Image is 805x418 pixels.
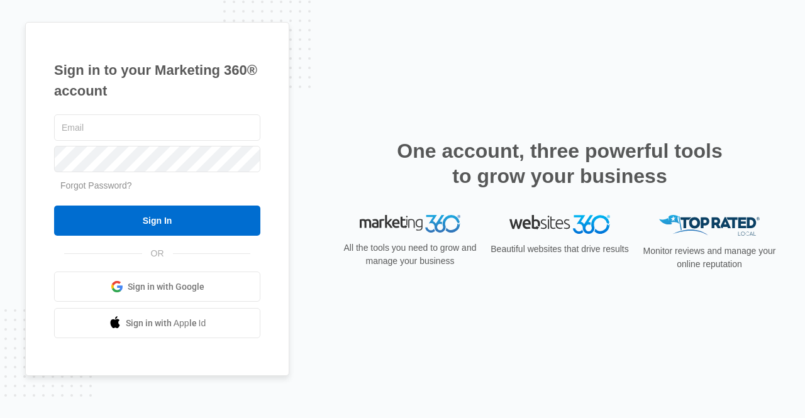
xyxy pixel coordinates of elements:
[60,180,132,190] a: Forgot Password?
[489,243,630,256] p: Beautiful websites that drive results
[54,272,260,302] a: Sign in with Google
[509,215,610,233] img: Websites 360
[142,247,173,260] span: OR
[54,60,260,101] h1: Sign in to your Marketing 360® account
[54,114,260,141] input: Email
[126,317,206,330] span: Sign in with Apple Id
[340,241,480,268] p: All the tools you need to grow and manage your business
[639,245,780,271] p: Monitor reviews and manage your online reputation
[360,215,460,233] img: Marketing 360
[128,280,204,294] span: Sign in with Google
[54,308,260,338] a: Sign in with Apple Id
[659,215,760,236] img: Top Rated Local
[54,206,260,236] input: Sign In
[393,138,726,189] h2: One account, three powerful tools to grow your business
